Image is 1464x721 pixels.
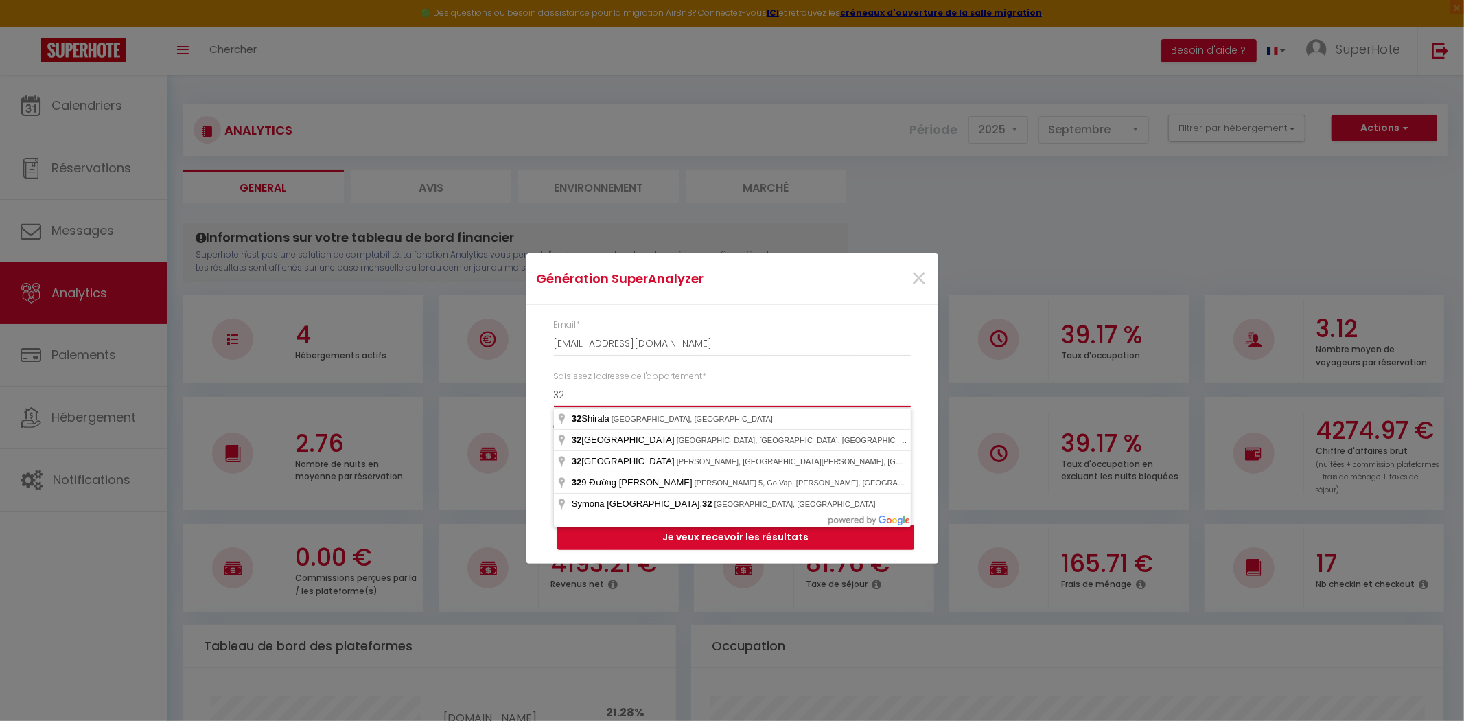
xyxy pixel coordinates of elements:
span: [PERSON_NAME] 5, Go Vap, [PERSON_NAME], [GEOGRAPHIC_DATA] [695,479,941,487]
span: [GEOGRAPHIC_DATA], [GEOGRAPHIC_DATA] [714,500,876,508]
h4: Génération SuperAnalyzer [537,269,791,288]
span: 32 [572,477,581,488]
span: Shirala [572,413,612,424]
span: [PERSON_NAME], [GEOGRAPHIC_DATA][PERSON_NAME], [GEOGRAPHIC_DATA], [GEOGRAPHIC_DATA] [677,457,1049,466]
span: 32 [572,413,581,424]
span: 32 [572,456,581,466]
span: [GEOGRAPHIC_DATA], [GEOGRAPHIC_DATA] [612,415,773,423]
label: Saisissez l'adresse de l'appartement [554,370,707,383]
span: [GEOGRAPHIC_DATA] [572,435,677,445]
button: Close [911,264,928,294]
span: [GEOGRAPHIC_DATA] [572,456,677,466]
span: Symona [GEOGRAPHIC_DATA], [572,499,714,509]
button: Ouvrir le widget de chat LiveChat [11,5,52,47]
span: × [911,258,928,299]
span: 32 [702,499,712,509]
span: 32 [572,435,581,445]
span: [GEOGRAPHIC_DATA], [GEOGRAPHIC_DATA], [GEOGRAPHIC_DATA], [GEOGRAPHIC_DATA] [677,436,1003,444]
label: Email [554,319,581,332]
span: 9 Đường [PERSON_NAME] [572,477,695,488]
button: Je veux recevoir les résultats [557,525,914,551]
